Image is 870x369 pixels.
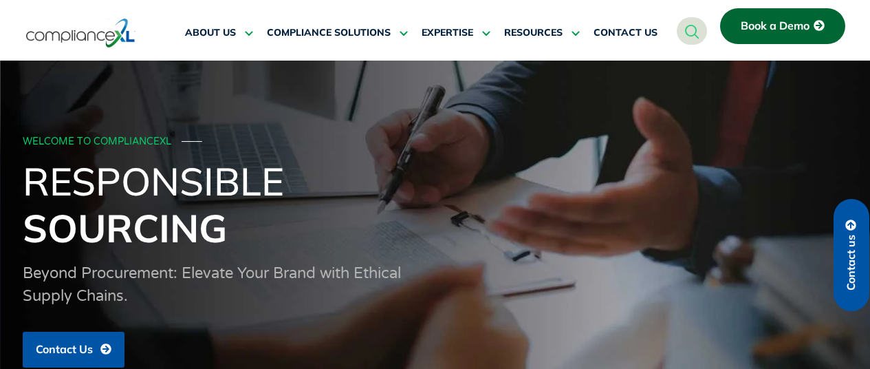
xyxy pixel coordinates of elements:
[23,136,844,148] div: WELCOME TO COMPLIANCEXL
[504,27,563,39] span: RESOURCES
[185,17,253,50] a: ABOUT US
[845,235,858,291] span: Contact us
[594,17,657,50] a: CONTACT US
[26,17,135,49] img: logo-one.svg
[504,17,580,50] a: RESOURCES
[185,27,236,39] span: ABOUT US
[23,264,401,305] span: Beyond Procurement: Elevate Your Brand with Ethical Supply Chains.
[23,158,848,251] h1: Responsible
[23,332,124,368] a: Contact Us
[422,27,473,39] span: EXPERTISE
[267,17,408,50] a: COMPLIANCE SOLUTIONS
[182,136,202,147] span: ───
[594,27,657,39] span: CONTACT US
[834,199,869,311] a: Contact us
[422,17,490,50] a: EXPERTISE
[267,27,391,39] span: COMPLIANCE SOLUTIONS
[677,17,707,45] a: navsearch-button
[741,20,809,32] span: Book a Demo
[36,344,93,356] span: Contact Us
[23,204,227,252] span: Sourcing
[720,8,845,44] a: Book a Demo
